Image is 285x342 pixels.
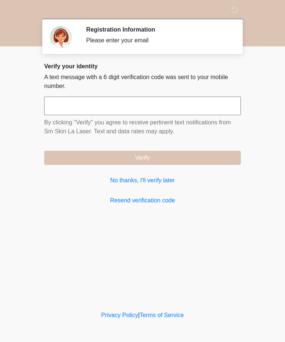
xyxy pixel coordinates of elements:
[44,151,241,165] button: Verify
[44,73,241,91] p: A text message with a 6 digit verification code was sent to your mobile number.
[50,26,72,48] img: Agent Avatar
[86,26,230,33] h2: Registration Information
[44,176,241,185] a: No thanks, I'll verify later
[86,36,230,45] div: Please enter your email
[44,196,241,205] a: Resend verification code
[37,6,46,15] img: Sm Skin La Laser Logo
[101,312,138,318] a: Privacy Policy
[140,312,184,318] a: Terms of Service
[138,312,140,318] a: |
[44,118,241,136] p: By clicking "Verify" you agree to receive pertinent text notifications from Sm Skin La Laser. Tex...
[44,63,241,70] h2: Verify your identity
